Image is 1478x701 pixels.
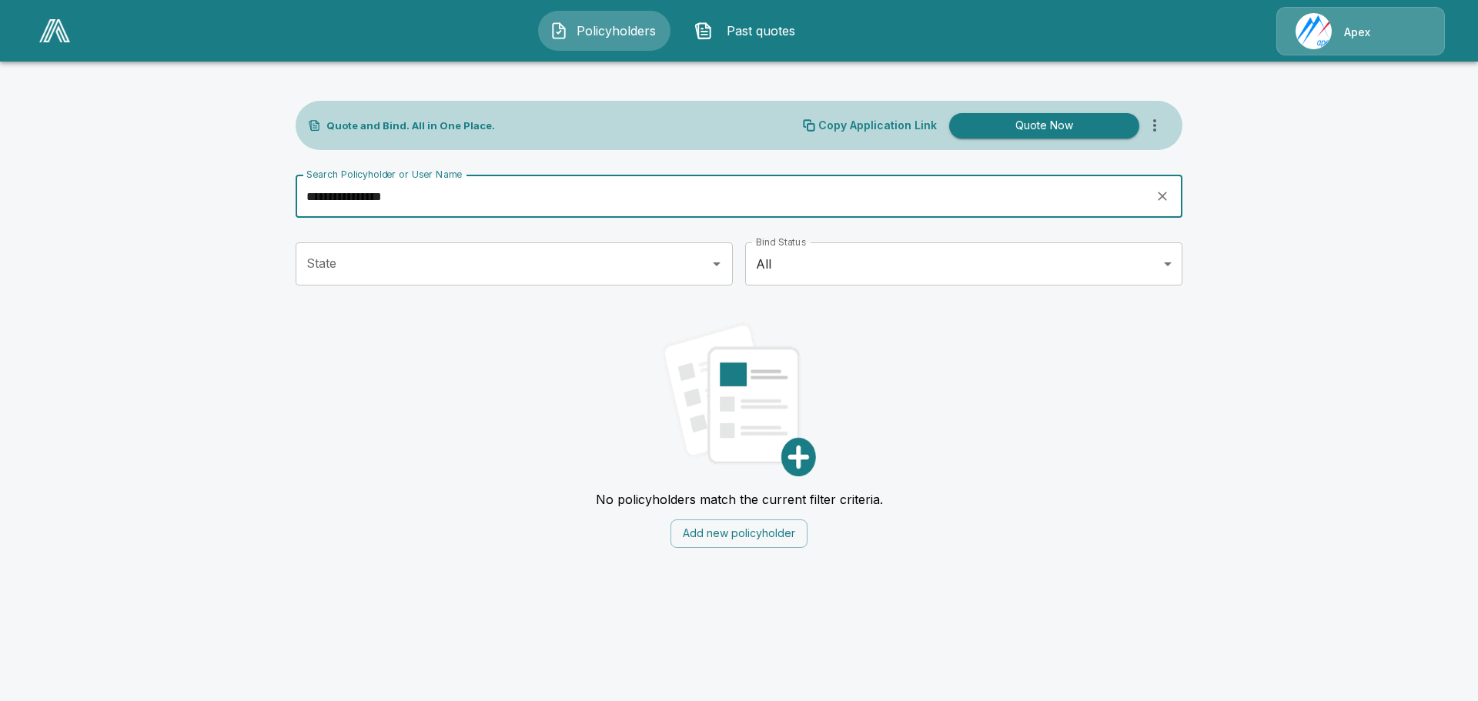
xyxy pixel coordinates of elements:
button: Past quotes IconPast quotes [683,11,815,51]
button: Quote Now [949,113,1139,139]
button: Open [706,253,727,275]
a: Quote Now [943,113,1139,139]
button: Policyholders IconPolicyholders [538,11,670,51]
p: No policyholders match the current filter criteria. [596,492,883,507]
button: more [1139,110,1170,141]
span: Policyholders [574,22,659,40]
p: Quote and Bind. All in One Place. [326,121,495,131]
img: Past quotes Icon [694,22,713,40]
label: Search Policyholder or User Name [306,168,462,181]
img: AA Logo [39,19,70,42]
img: Policyholders Icon [550,22,568,40]
div: All [745,242,1182,285]
p: Copy Application Link [818,120,937,131]
span: Past quotes [719,22,804,40]
a: Add new policyholder [670,525,808,540]
button: clear search [1151,185,1174,208]
button: Add new policyholder [670,519,808,548]
label: Bind Status [756,235,806,249]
